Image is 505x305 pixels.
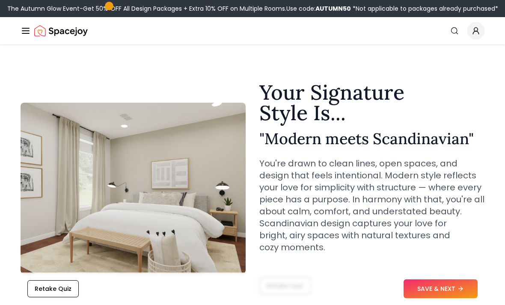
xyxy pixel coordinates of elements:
[259,130,484,147] h2: " Modern meets Scandinavian "
[27,280,79,297] button: Retake Quiz
[34,22,88,39] a: Spacejoy
[315,4,351,13] b: AUTUMN50
[21,103,246,274] img: Modern meets Scandinavian Style Example
[259,82,484,123] h1: Your Signature Style Is...
[404,279,478,298] button: SAVE & NEXT
[259,157,484,253] p: You're drawn to clean lines, open spaces, and design that feels intentional. Modern style reflect...
[21,17,484,44] nav: Global
[286,4,351,13] span: Use code:
[34,22,88,39] img: Spacejoy Logo
[7,4,498,13] div: The Autumn Glow Event-Get 50% OFF All Design Packages + Extra 10% OFF on Multiple Rooms.
[351,4,498,13] span: *Not applicable to packages already purchased*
